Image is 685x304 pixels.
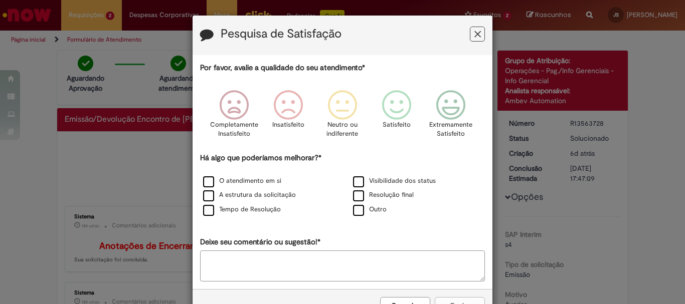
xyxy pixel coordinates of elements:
[263,83,314,151] div: Insatisfeito
[429,120,472,139] p: Extremamente Satisfeito
[203,176,281,186] label: O atendimento em si
[208,83,259,151] div: Completamente Insatisfeito
[200,237,320,247] label: Deixe seu comentário ou sugestão!*
[383,120,411,130] p: Satisfeito
[200,63,365,73] label: Por favor, avalie a qualidade do seu atendimento*
[221,28,341,41] label: Pesquisa de Satisfação
[425,83,476,151] div: Extremamente Satisfeito
[203,190,296,200] label: A estrutura da solicitação
[203,205,281,214] label: Tempo de Resolução
[353,176,436,186] label: Visibilidade dos status
[353,205,387,214] label: Outro
[200,153,485,217] div: Há algo que poderíamos melhorar?*
[353,190,414,200] label: Resolução final
[272,120,304,130] p: Insatisfeito
[324,120,361,139] p: Neutro ou indiferente
[371,83,422,151] div: Satisfeito
[317,83,368,151] div: Neutro ou indiferente
[210,120,258,139] p: Completamente Insatisfeito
